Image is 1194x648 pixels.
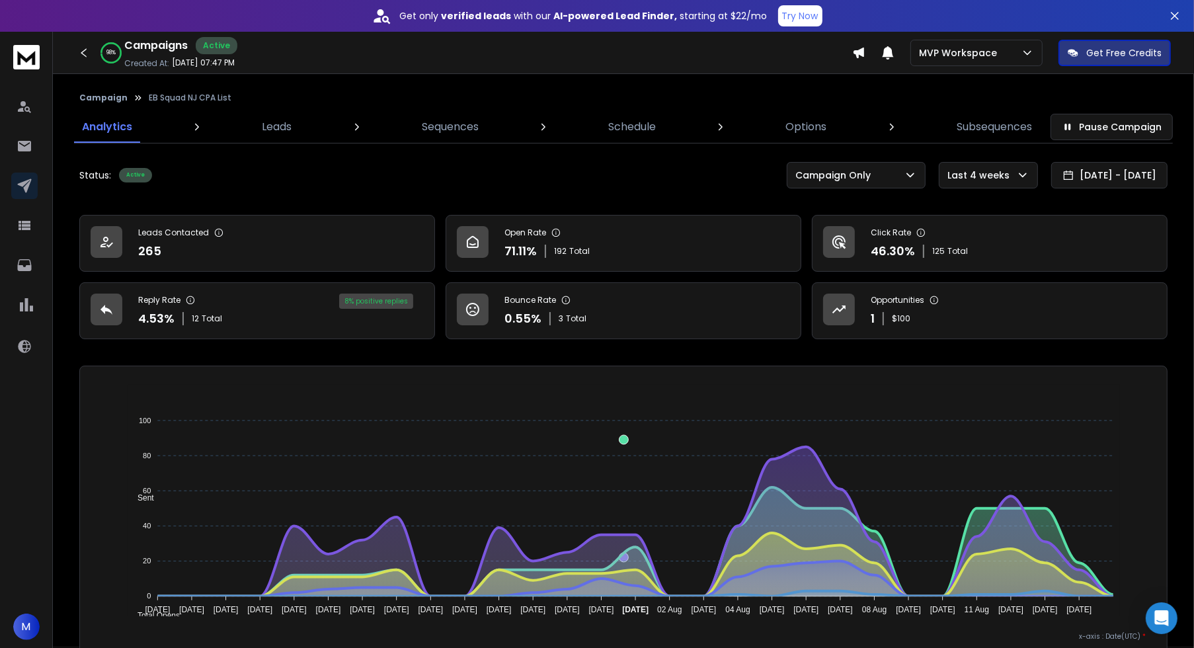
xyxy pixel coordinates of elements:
[119,168,152,182] div: Active
[1051,162,1168,188] button: [DATE] - [DATE]
[138,227,209,238] p: Leads Contacted
[504,295,556,305] p: Bounce Rate
[82,119,132,135] p: Analytics
[566,313,586,324] span: Total
[262,119,292,135] p: Leads
[192,313,199,324] span: 12
[74,111,140,143] a: Analytics
[947,246,968,257] span: Total
[143,487,151,495] tspan: 60
[608,119,656,135] p: Schedule
[13,614,40,640] button: M
[795,169,876,182] p: Campaign Only
[793,605,818,614] tspan: [DATE]
[896,605,921,614] tspan: [DATE]
[145,605,170,614] tspan: [DATE]
[315,605,340,614] tspan: [DATE]
[202,313,222,324] span: Total
[128,493,154,503] span: Sent
[446,282,801,339] a: Bounce Rate0.55%3Total
[172,58,235,68] p: [DATE] 07:47 PM
[932,246,945,257] span: 125
[179,605,204,614] tspan: [DATE]
[143,452,151,460] tspan: 80
[622,605,649,614] tspan: [DATE]
[657,605,682,614] tspan: 02 Aug
[1066,605,1092,614] tspan: [DATE]
[254,111,299,143] a: Leads
[569,246,590,257] span: Total
[812,282,1168,339] a: Opportunities1$100
[196,37,237,54] div: Active
[418,605,443,614] tspan: [DATE]
[79,215,435,272] a: Leads Contacted265
[139,417,151,425] tspan: 100
[554,246,567,257] span: 192
[504,309,541,328] p: 0.55 %
[138,309,175,328] p: 4.53 %
[138,242,161,261] p: 265
[1058,40,1171,66] button: Get Free Credits
[588,605,614,614] tspan: [DATE]
[213,605,238,614] tspan: [DATE]
[930,605,955,614] tspan: [DATE]
[998,605,1023,614] tspan: [DATE]
[919,46,1002,60] p: MVP Workspace
[13,45,40,69] img: logo
[555,605,580,614] tspan: [DATE]
[442,9,512,22] strong: verified leads
[504,227,546,238] p: Open Rate
[1051,114,1173,140] button: Pause Campaign
[138,295,180,305] p: Reply Rate
[414,111,487,143] a: Sequences
[106,49,116,57] p: 98 %
[281,605,306,614] tspan: [DATE]
[725,605,750,614] tspan: 04 Aug
[1032,605,1057,614] tspan: [DATE]
[861,605,886,614] tspan: 08 Aug
[778,111,835,143] a: Options
[350,605,375,614] tspan: [DATE]
[759,605,784,614] tspan: [DATE]
[947,169,1015,182] p: Last 4 weeks
[149,93,231,103] p: EB Squad NJ CPA List
[79,93,128,103] button: Campaign
[786,119,827,135] p: Options
[1146,602,1177,634] div: Open Intercom Messenger
[101,631,1146,641] p: x-axis : Date(UTC)
[124,58,169,69] p: Created At:
[1086,46,1162,60] p: Get Free Credits
[446,215,801,272] a: Open Rate71.11%192Total
[828,605,853,614] tspan: [DATE]
[79,282,435,339] a: Reply Rate4.53%12Total8% positive replies
[892,313,910,324] p: $ 100
[504,242,537,261] p: 71.11 %
[554,9,678,22] strong: AI-powered Lead Finder,
[778,5,822,26] button: Try Now
[600,111,664,143] a: Schedule
[871,295,924,305] p: Opportunities
[782,9,818,22] p: Try Now
[400,9,768,22] p: Get only with our starting at $22/mo
[871,309,875,328] p: 1
[422,119,479,135] p: Sequences
[124,38,188,54] h1: Campaigns
[949,111,1040,143] a: Subsequences
[520,605,545,614] tspan: [DATE]
[247,605,272,614] tspan: [DATE]
[147,592,151,600] tspan: 0
[871,242,915,261] p: 46.30 %
[871,227,911,238] p: Click Rate
[143,522,151,530] tspan: 40
[957,119,1032,135] p: Subsequences
[812,215,1168,272] a: Click Rate46.30%125Total
[691,605,716,614] tspan: [DATE]
[964,605,988,614] tspan: 11 Aug
[128,611,180,620] span: Total Opens
[383,605,409,614] tspan: [DATE]
[339,294,413,309] div: 8 % positive replies
[452,605,477,614] tspan: [DATE]
[559,313,563,324] span: 3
